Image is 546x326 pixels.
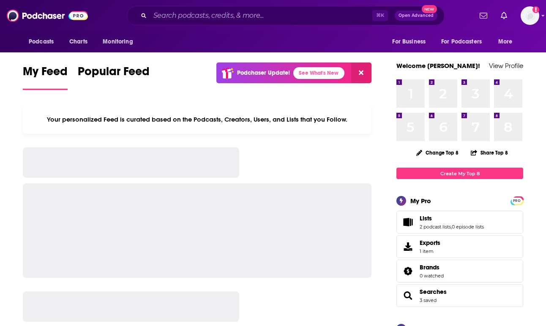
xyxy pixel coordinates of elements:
button: Change Top 8 [411,147,464,158]
span: New [422,5,437,13]
a: 3 saved [420,297,437,303]
a: Show notifications dropdown [497,8,511,23]
a: 2 podcast lists [420,224,451,230]
a: 0 episode lists [452,224,484,230]
a: Lists [399,216,416,228]
input: Search podcasts, credits, & more... [150,9,372,22]
a: 0 watched [420,273,444,279]
a: Brands [420,264,444,271]
span: Brands [396,260,523,283]
span: Podcasts [29,36,54,48]
button: open menu [97,34,144,50]
button: open menu [436,34,494,50]
span: Logged in as Marketing09 [521,6,539,25]
span: , [451,224,452,230]
span: PRO [512,198,522,204]
a: Charts [64,34,93,50]
span: Searches [396,284,523,307]
a: View Profile [489,62,523,70]
div: Search podcasts, credits, & more... [127,6,445,25]
a: Searches [399,290,416,302]
a: Show notifications dropdown [476,8,491,23]
span: For Business [392,36,426,48]
span: 1 item [420,248,440,254]
a: Welcome [PERSON_NAME]! [396,62,480,70]
span: Popular Feed [78,64,150,84]
span: Exports [420,239,440,247]
a: My Feed [23,64,68,90]
p: Podchaser Update! [237,69,290,76]
a: See What's New [293,67,344,79]
button: Open AdvancedNew [395,11,437,21]
button: open menu [386,34,436,50]
span: My Feed [23,64,68,84]
a: Brands [399,265,416,277]
span: Brands [420,264,440,271]
span: Monitoring [103,36,133,48]
span: Exports [399,241,416,253]
svg: Add a profile image [532,6,539,13]
div: Your personalized Feed is curated based on the Podcasts, Creators, Users, and Lists that you Follow. [23,105,371,134]
button: Share Top 8 [470,144,508,161]
span: Lists [420,215,432,222]
span: Open Advanced [399,14,434,18]
img: User Profile [521,6,539,25]
button: open menu [23,34,65,50]
a: Searches [420,288,447,296]
a: Lists [420,215,484,222]
img: Podchaser - Follow, Share and Rate Podcasts [7,8,88,24]
span: Charts [69,36,87,48]
a: Create My Top 8 [396,168,523,179]
a: Exports [396,235,523,258]
span: ⌘ K [372,10,388,21]
button: open menu [492,34,523,50]
a: PRO [512,197,522,204]
a: Popular Feed [78,64,150,90]
span: More [498,36,513,48]
span: For Podcasters [441,36,482,48]
button: Show profile menu [521,6,539,25]
div: My Pro [410,197,431,205]
span: Lists [396,211,523,234]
